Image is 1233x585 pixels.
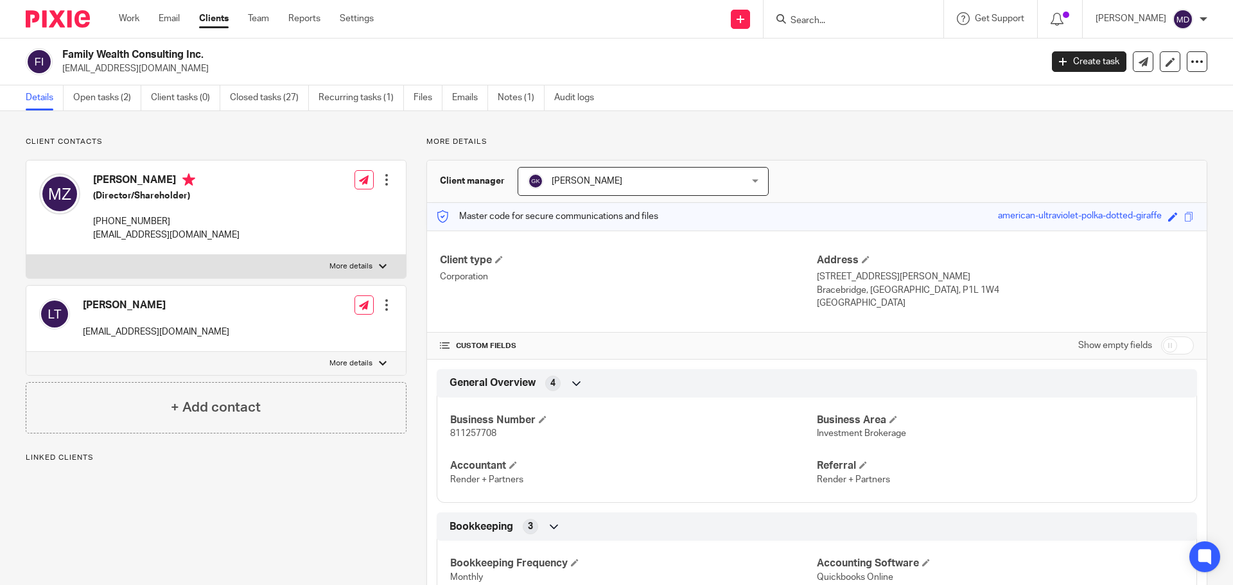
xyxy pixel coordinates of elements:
[817,429,906,438] span: Investment Brokerage
[817,459,1184,473] h4: Referral
[440,254,817,267] h4: Client type
[151,85,220,110] a: Client tasks (0)
[182,173,195,186] i: Primary
[26,453,407,463] p: Linked clients
[83,299,229,312] h4: [PERSON_NAME]
[26,85,64,110] a: Details
[414,85,442,110] a: Files
[73,85,141,110] a: Open tasks (2)
[440,341,817,351] h4: CUSTOM FIELDS
[171,397,261,417] h4: + Add contact
[93,229,240,241] p: [EMAIL_ADDRESS][DOMAIN_NAME]
[450,376,536,390] span: General Overview
[998,209,1162,224] div: american-ultraviolet-polka-dotted-giraffe
[288,12,320,25] a: Reports
[437,210,658,223] p: Master code for secure communications and files
[817,254,1194,267] h4: Address
[1052,51,1126,72] a: Create task
[450,459,817,473] h4: Accountant
[817,557,1184,570] h4: Accounting Software
[817,270,1194,283] p: [STREET_ADDRESS][PERSON_NAME]
[39,173,80,214] img: svg%3E
[817,297,1194,310] p: [GEOGRAPHIC_DATA]
[817,573,893,582] span: Quickbooks Online
[975,14,1024,23] span: Get Support
[329,358,372,369] p: More details
[159,12,180,25] a: Email
[62,48,839,62] h2: Family Wealth Consulting Inc.
[1173,9,1193,30] img: svg%3E
[528,520,533,533] span: 3
[1096,12,1166,25] p: [PERSON_NAME]
[93,215,240,228] p: [PHONE_NUMBER]
[450,573,483,582] span: Monthly
[26,137,407,147] p: Client contacts
[319,85,404,110] a: Recurring tasks (1)
[552,177,622,186] span: [PERSON_NAME]
[817,475,890,484] span: Render + Partners
[452,85,488,110] a: Emails
[119,12,139,25] a: Work
[550,377,555,390] span: 4
[450,414,817,427] h4: Business Number
[554,85,604,110] a: Audit logs
[93,189,240,202] h5: (Director/Shareholder)
[248,12,269,25] a: Team
[62,62,1033,75] p: [EMAIL_ADDRESS][DOMAIN_NAME]
[450,557,817,570] h4: Bookkeeping Frequency
[199,12,229,25] a: Clients
[789,15,905,27] input: Search
[93,173,240,189] h4: [PERSON_NAME]
[426,137,1207,147] p: More details
[1078,339,1152,352] label: Show empty fields
[340,12,374,25] a: Settings
[498,85,545,110] a: Notes (1)
[450,475,523,484] span: Render + Partners
[450,520,513,534] span: Bookkeeping
[528,173,543,189] img: svg%3E
[39,299,70,329] img: svg%3E
[230,85,309,110] a: Closed tasks (27)
[817,414,1184,427] h4: Business Area
[26,10,90,28] img: Pixie
[817,284,1194,297] p: Bracebridge, [GEOGRAPHIC_DATA], P1L 1W4
[83,326,229,338] p: [EMAIL_ADDRESS][DOMAIN_NAME]
[329,261,372,272] p: More details
[26,48,53,75] img: svg%3E
[450,429,496,438] span: 811257708
[440,175,505,188] h3: Client manager
[440,270,817,283] p: Corporation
